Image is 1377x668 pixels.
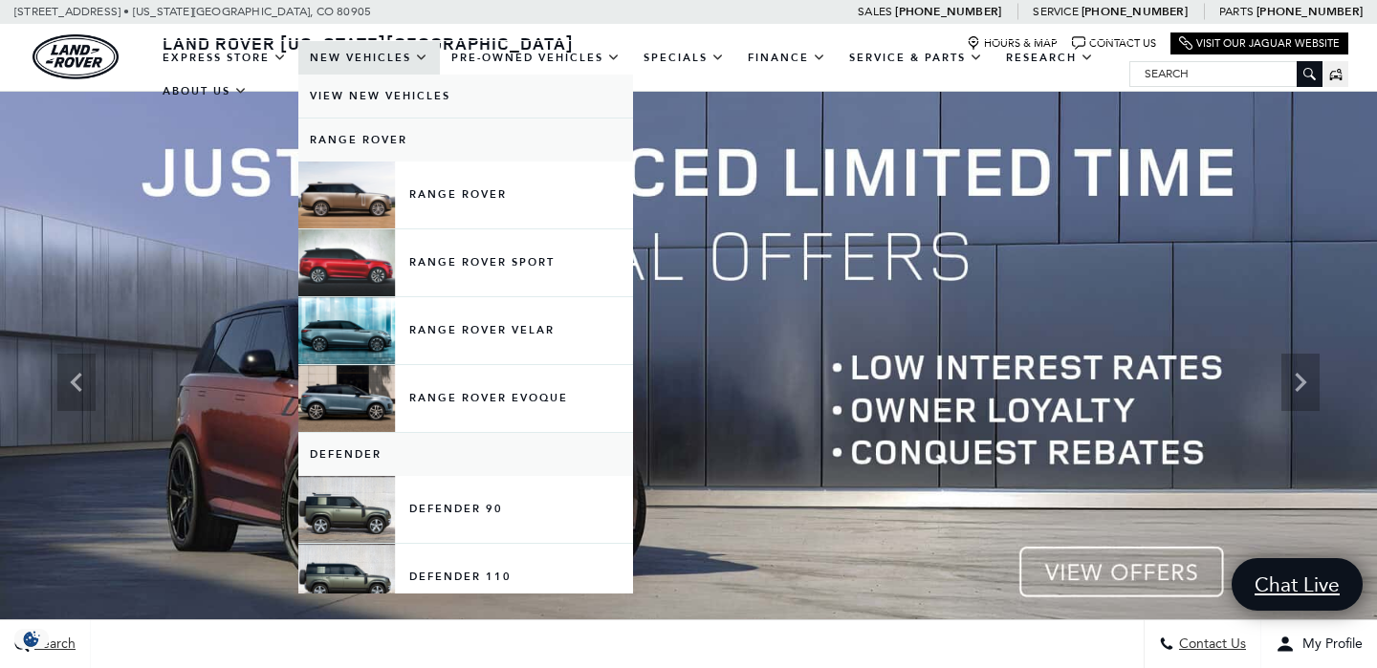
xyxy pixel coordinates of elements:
[1261,620,1377,668] button: Open user profile menu
[895,4,1001,19] a: [PHONE_NUMBER]
[298,162,633,228] a: Range Rover
[10,629,54,649] section: Click to Open Cookie Consent Modal
[1257,4,1363,19] a: [PHONE_NUMBER]
[298,476,633,543] a: Defender 90
[14,5,371,18] a: [STREET_ADDRESS] • [US_STATE][GEOGRAPHIC_DATA], CO 80905
[298,75,633,118] a: View New Vehicles
[838,41,994,75] a: Service & Parts
[151,32,585,54] a: Land Rover [US_STATE][GEOGRAPHIC_DATA]
[163,32,574,54] span: Land Rover [US_STATE][GEOGRAPHIC_DATA]
[298,433,633,476] a: Defender
[967,36,1058,51] a: Hours & Map
[298,119,633,162] a: Range Rover
[1082,4,1188,19] a: [PHONE_NUMBER]
[298,229,633,296] a: Range Rover Sport
[298,365,633,432] a: Range Rover Evoque
[440,41,632,75] a: Pre-Owned Vehicles
[1179,36,1340,51] a: Visit Our Jaguar Website
[1033,5,1078,18] span: Service
[1245,571,1349,597] span: Chat Live
[736,41,838,75] a: Finance
[1281,354,1320,411] div: Next
[151,75,259,108] a: About Us
[151,41,1129,108] nav: Main Navigation
[298,544,633,611] a: Defender 110
[632,41,736,75] a: Specials
[10,629,54,649] img: Opt-Out Icon
[57,354,96,411] div: Previous
[1072,36,1156,51] a: Contact Us
[298,41,440,75] a: New Vehicles
[33,34,119,79] a: land-rover
[1295,636,1363,653] span: My Profile
[994,41,1105,75] a: Research
[1130,62,1322,85] input: Search
[298,297,633,364] a: Range Rover Velar
[1174,636,1246,653] span: Contact Us
[858,5,892,18] span: Sales
[1219,5,1254,18] span: Parts
[33,34,119,79] img: Land Rover
[1232,558,1363,611] a: Chat Live
[151,41,298,75] a: EXPRESS STORE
